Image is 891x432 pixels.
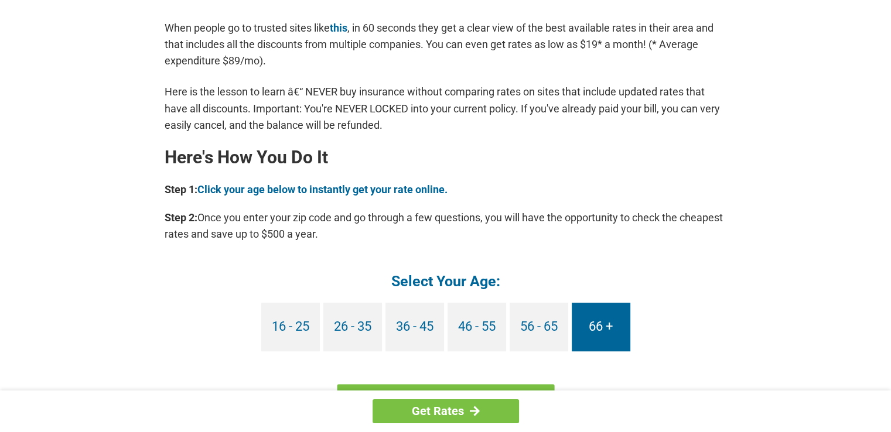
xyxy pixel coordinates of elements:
[165,20,727,69] p: When people go to trusted sites like , in 60 seconds they get a clear view of the best available ...
[261,303,320,351] a: 16 - 25
[448,303,506,351] a: 46 - 55
[165,210,727,242] p: Once you enter your zip code and go through a few questions, you will have the opportunity to che...
[330,22,347,34] a: this
[165,183,197,196] b: Step 1:
[165,272,727,291] h4: Select Your Age:
[510,303,568,351] a: 56 - 65
[165,148,727,167] h2: Here's How You Do It
[385,303,444,351] a: 36 - 45
[197,183,448,196] a: Click your age below to instantly get your rate online.
[165,211,197,224] b: Step 2:
[165,84,727,133] p: Here is the lesson to learn â€“ NEVER buy insurance without comparing rates on sites that include...
[337,384,554,418] a: Find My Rate - Enter Zip Code
[572,303,630,351] a: 66 +
[373,399,519,423] a: Get Rates
[323,303,382,351] a: 26 - 35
